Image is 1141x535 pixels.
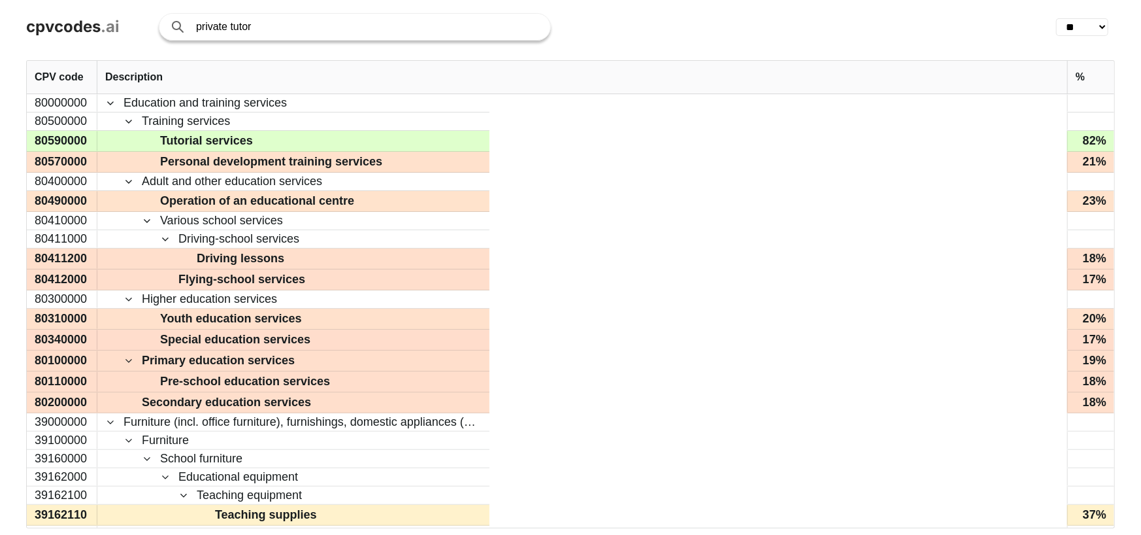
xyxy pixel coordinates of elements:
[1067,309,1114,329] div: 20%
[27,309,97,329] div: 80310000
[1076,71,1085,83] span: %
[105,71,163,83] span: Description
[35,71,84,83] span: CPV code
[27,173,97,190] div: 80400000
[27,269,97,290] div: 80412000
[27,249,97,269] div: 80411200
[142,351,295,370] span: Primary education services
[160,213,283,229] span: Various school services
[1067,505,1114,525] div: 37%
[27,450,97,468] div: 39160000
[27,371,97,392] div: 80110000
[196,14,537,40] input: Search products or services...
[160,372,330,391] span: Pre-school education services
[215,506,317,525] span: Teaching supplies
[26,18,120,37] a: cpvcodes.ai
[1067,351,1114,371] div: 19%
[160,309,302,328] span: Youth education services
[27,505,97,525] div: 39162110
[160,131,253,150] span: Tutorial services
[197,249,284,268] span: Driving lessons
[1067,269,1114,290] div: 17%
[27,487,97,504] div: 39162100
[1067,371,1114,392] div: 18%
[178,469,298,485] span: Educational equipment
[160,330,310,349] span: Special education services
[1067,131,1114,151] div: 82%
[178,231,299,247] span: Driving-school services
[26,17,101,36] span: cpvcodes
[1067,330,1114,350] div: 17%
[27,351,97,371] div: 80100000
[27,468,97,486] div: 39162000
[160,192,354,211] span: Operation of an educational centre
[142,291,277,307] span: Higher education services
[160,451,242,467] span: School furniture
[27,392,97,413] div: 80200000
[1067,152,1114,172] div: 21%
[27,230,97,248] div: 80411000
[27,191,97,211] div: 80490000
[27,413,97,431] div: 39000000
[27,290,97,308] div: 80300000
[142,432,189,449] span: Furniture
[1067,191,1114,211] div: 23%
[27,152,97,172] div: 80570000
[124,414,480,430] span: Furniture (incl. office furniture), furnishings, domestic appliances (excl. lighting) and cleanin...
[160,152,382,171] span: Personal development training services
[27,112,97,130] div: 80500000
[101,17,120,36] span: .ai
[1067,249,1114,269] div: 18%
[178,270,305,289] span: Flying-school services
[27,131,97,151] div: 80590000
[142,113,230,129] span: Training services
[27,432,97,449] div: 39100000
[27,212,97,230] div: 80410000
[142,393,311,412] span: Secondary education services
[124,95,287,111] span: Education and training services
[27,94,97,112] div: 80000000
[197,487,302,504] span: Teaching equipment
[142,173,322,190] span: Adult and other education services
[27,330,97,350] div: 80340000
[1067,392,1114,413] div: 18%
[984,500,1098,515] div: For Trial Use Only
